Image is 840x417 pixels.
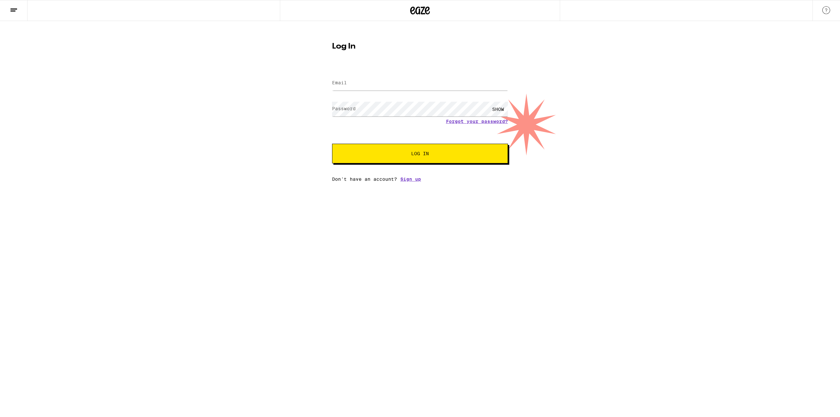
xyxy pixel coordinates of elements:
[446,119,508,124] a: Forgot your password?
[332,43,508,51] h1: Log In
[332,80,347,85] label: Email
[332,144,508,163] button: Log In
[332,76,508,91] input: Email
[332,106,356,111] label: Password
[488,102,508,116] div: SHOW
[332,177,508,182] div: Don't have an account?
[400,177,421,182] a: Sign up
[411,151,429,156] span: Log In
